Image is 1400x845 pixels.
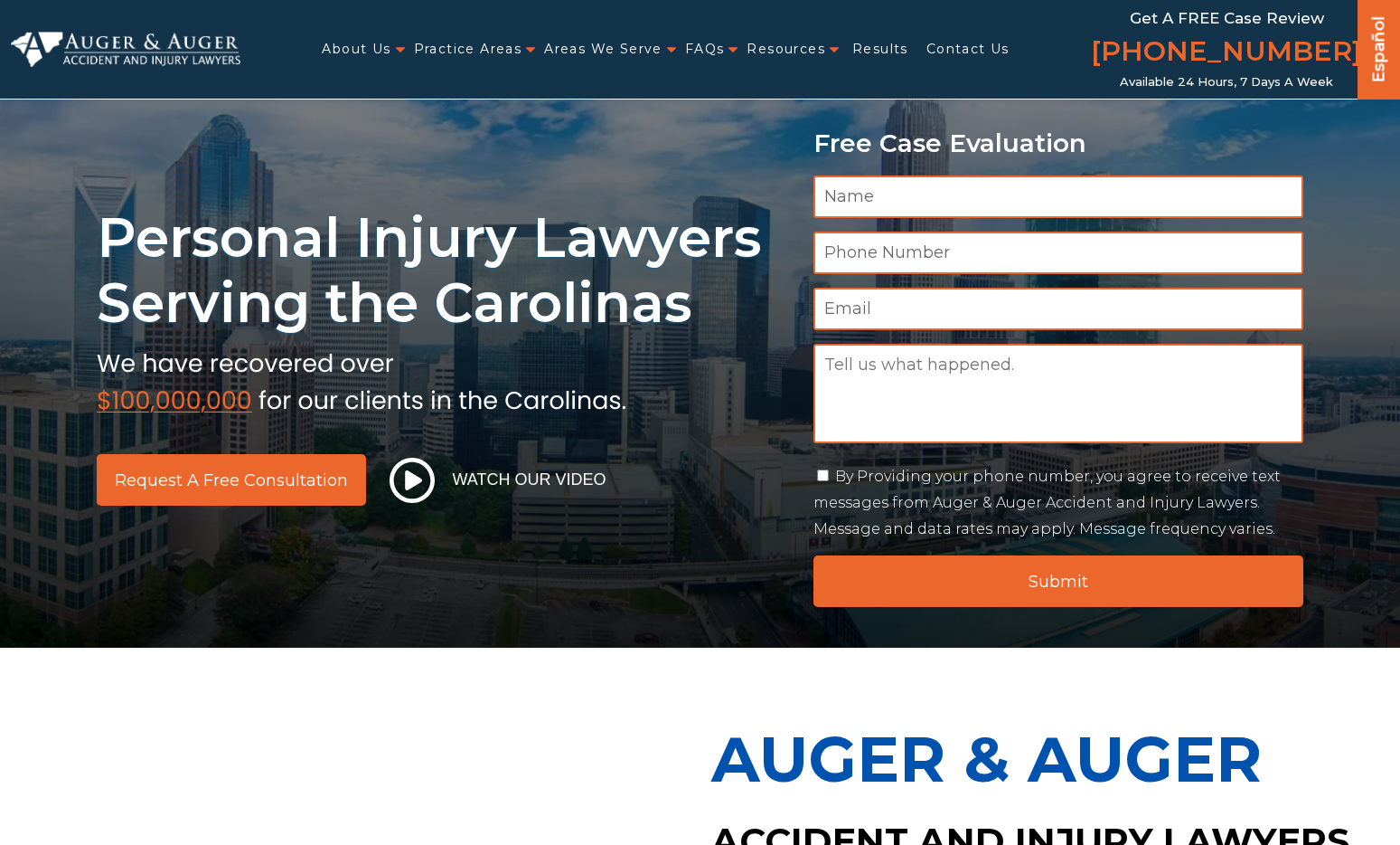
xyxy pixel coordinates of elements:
p: Auger & Auger [711,702,1390,816]
a: Practice Areas [414,31,522,68]
h1: Personal Injury Lawyers Serving the Carolinas [97,205,792,336]
a: Areas We Serve [544,31,662,68]
a: Contact Us [926,31,1010,68]
img: Auger & Auger Accident and Injury Lawyers Logo [11,32,240,67]
img: sub text [97,345,626,413]
a: Request a Free Consultation [97,454,366,506]
input: Email [813,288,1304,330]
button: Watch Our Video [384,457,612,504]
span: Get a FREE Case Review [1130,9,1324,27]
a: About Us [322,31,390,68]
a: Resources [747,31,825,68]
a: [PHONE_NUMBER] [1091,32,1362,75]
a: FAQs [685,31,725,68]
a: Results [852,31,908,68]
input: Name [813,176,1304,218]
input: Phone Number [813,232,1304,274]
span: Available 24 Hours, 7 Days a Week [1120,75,1333,90]
input: Submit [813,555,1304,607]
span: Request a Free Consultation [115,472,348,489]
p: Free Case Evaluation [813,129,1304,157]
label: By Providing your phone number, you agree to receive text messages from Auger & Auger Accident an... [813,468,1281,537]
